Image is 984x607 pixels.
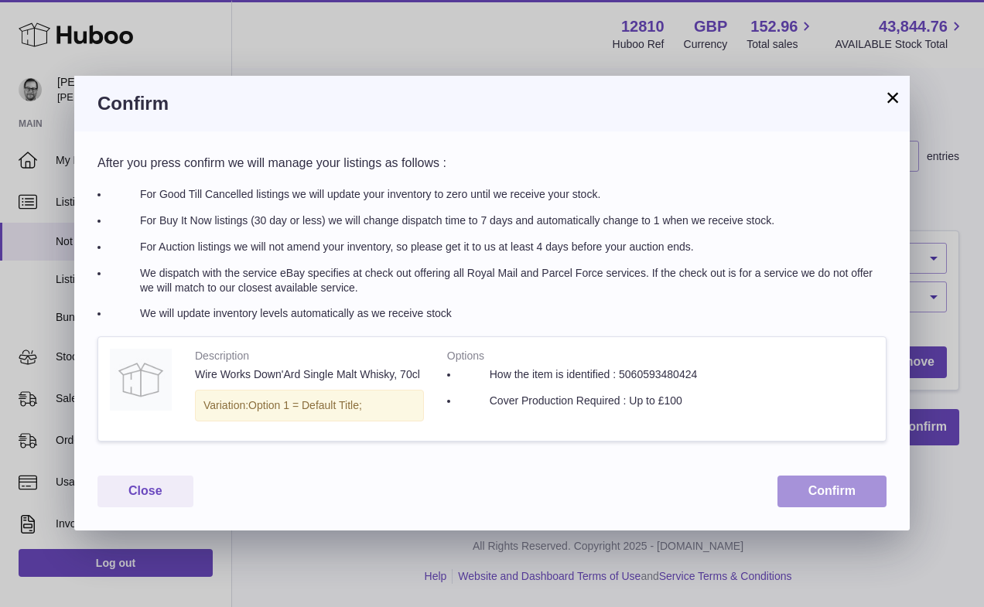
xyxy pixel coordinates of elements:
li: For Good Till Cancelled listings we will update your inventory to zero until we receive your stock. [109,187,887,202]
div: Domain: [DOMAIN_NAME] [40,40,170,53]
button: Close [97,476,193,507]
li: We will update inventory levels automatically as we receive stock [109,306,887,321]
li: For Buy It Now listings (30 day or less) we will change dispatch time to 7 days and automatically... [109,213,887,228]
li: For Auction listings we will not amend your inventory, so please get it to us at least 4 days bef... [109,240,887,254]
strong: Description [195,349,424,367]
strong: Options [447,349,733,367]
img: tab_keywords_by_traffic_grey.svg [154,97,166,110]
li: Cover Production Required : Up to £100 [459,394,733,408]
div: Domain Overview [59,99,138,109]
div: Keywords by Traffic [171,99,261,109]
img: website_grey.svg [25,40,37,53]
td: Wire Works Down'Ard Single Malt Whisky, 70cl [183,337,436,441]
p: After you press confirm we will manage your listings as follows : [97,155,887,172]
button: × [883,88,902,107]
div: v 4.0.25 [43,25,76,37]
img: tab_domain_overview_orange.svg [42,97,54,110]
img: no-photo.jpg [110,349,172,411]
button: Confirm [777,476,887,507]
span: Option 1 = Default Title; [248,399,362,411]
li: How the item is identified : 5060593480424 [459,367,733,382]
h3: Confirm [97,91,887,116]
img: logo_orange.svg [25,25,37,37]
li: We dispatch with the service eBay specifies at check out offering all Royal Mail and Parcel Force... [109,266,887,295]
div: Variation: [195,390,424,421]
